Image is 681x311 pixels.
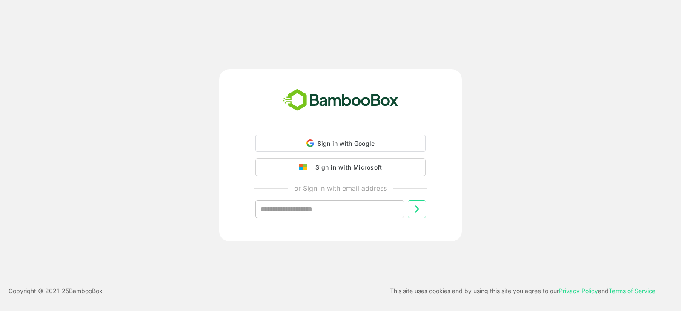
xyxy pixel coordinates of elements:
[559,287,598,294] a: Privacy Policy
[299,164,311,171] img: google
[318,140,375,147] span: Sign in with Google
[278,86,403,114] img: bamboobox
[255,135,426,152] div: Sign in with Google
[255,158,426,176] button: Sign in with Microsoft
[311,162,382,173] div: Sign in with Microsoft
[294,183,387,193] p: or Sign in with email address
[9,286,103,296] p: Copyright © 2021- 25 BambooBox
[390,286,655,296] p: This site uses cookies and by using this site you agree to our and
[609,287,655,294] a: Terms of Service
